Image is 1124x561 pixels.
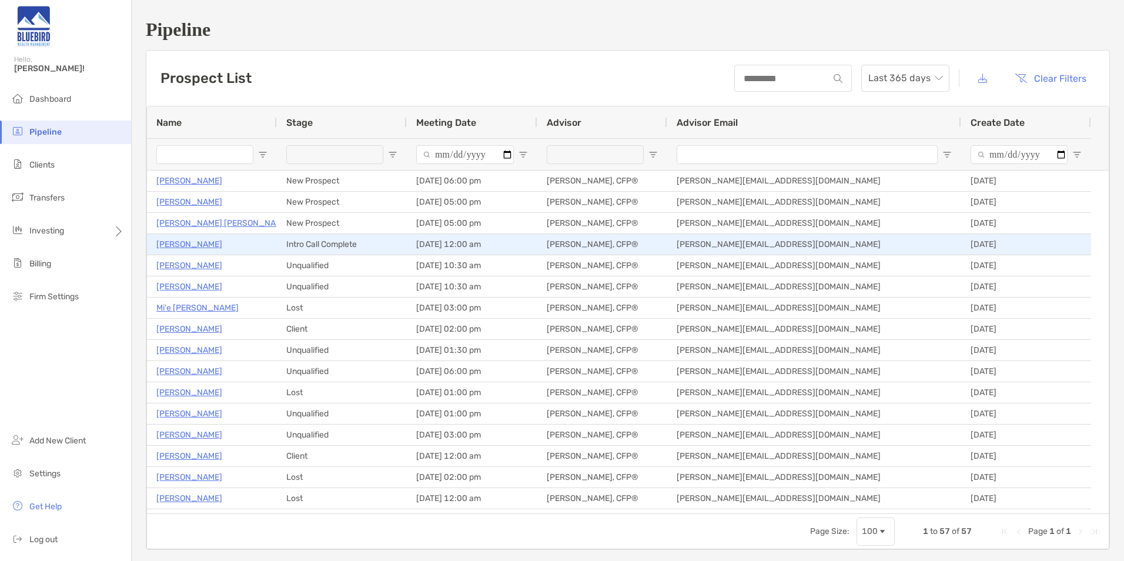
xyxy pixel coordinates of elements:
div: [DATE] 12:00 am [407,234,537,255]
div: [DATE] [961,192,1091,212]
div: [PERSON_NAME], CFP® [537,361,667,382]
input: Advisor Email Filter Input [677,145,938,164]
div: [PERSON_NAME][EMAIL_ADDRESS][DOMAIN_NAME] [667,382,961,403]
div: New Prospect [277,192,407,212]
div: [PERSON_NAME][EMAIL_ADDRESS][DOMAIN_NAME] [667,425,961,445]
button: Open Filter Menu [258,150,267,159]
div: Client [277,319,407,339]
span: Pipeline [29,127,62,137]
img: firm-settings icon [11,289,25,303]
a: [PERSON_NAME] [156,470,222,485]
p: [PERSON_NAME] [156,449,222,463]
div: [PERSON_NAME], CFP® [537,255,667,276]
p: [PERSON_NAME] [156,343,222,358]
p: [PERSON_NAME] [156,428,222,442]
div: [PERSON_NAME], CFP® [537,171,667,191]
span: 1 [923,526,928,536]
div: Lost [277,382,407,403]
span: Page [1028,526,1048,536]
a: [PERSON_NAME] [156,279,222,294]
img: add_new_client icon [11,433,25,447]
span: Add New Client [29,436,86,446]
div: [PERSON_NAME], CFP® [537,488,667,509]
div: [DATE] 10:30 am [407,276,537,297]
span: Transfers [29,193,65,203]
div: [DATE] 01:00 pm [407,403,537,424]
div: [PERSON_NAME][EMAIL_ADDRESS][DOMAIN_NAME] [667,467,961,487]
img: logout icon [11,532,25,546]
img: pipeline icon [11,124,25,138]
div: Client [277,446,407,466]
div: [DATE] 02:00 pm [407,319,537,339]
div: [PERSON_NAME], CFP® [537,509,667,530]
p: [PERSON_NAME] [156,385,222,400]
p: [PERSON_NAME] [156,512,222,527]
div: Unqualified [277,361,407,382]
div: [PERSON_NAME][EMAIL_ADDRESS][DOMAIN_NAME] [667,319,961,339]
span: 1 [1066,526,1071,536]
a: [PERSON_NAME] [156,258,222,273]
div: [DATE] 05:00 pm [407,213,537,233]
input: Meeting Date Filter Input [416,145,514,164]
img: transfers icon [11,190,25,204]
div: [DATE] [961,382,1091,403]
div: Unqualified [277,276,407,297]
div: [DATE] 03:00 pm [407,298,537,318]
div: [PERSON_NAME][EMAIL_ADDRESS][DOMAIN_NAME] [667,446,961,466]
span: Meeting Date [416,117,476,128]
div: [DATE] 12:00 am [407,488,537,509]
span: Clients [29,160,55,170]
div: [PERSON_NAME][EMAIL_ADDRESS][DOMAIN_NAME] [667,488,961,509]
div: [DATE] 10:30 am [407,255,537,276]
button: Open Filter Menu [518,150,528,159]
div: [DATE] 06:00 pm [407,171,537,191]
p: Mi'e [PERSON_NAME] [156,300,239,315]
button: Open Filter Menu [388,150,397,159]
div: [DATE] 06:00 pm [407,361,537,382]
span: of [952,526,959,536]
div: [DATE] 03:00 pm [407,425,537,445]
span: Billing [29,259,51,269]
div: [DATE] 12:00 am [407,446,537,466]
div: [PERSON_NAME], CFP® [537,382,667,403]
div: [PERSON_NAME], CFP® [537,319,667,339]
div: [DATE] [961,171,1091,191]
div: [PERSON_NAME][EMAIL_ADDRESS][DOMAIN_NAME] [667,171,961,191]
a: [PERSON_NAME] [PERSON_NAME] [156,216,290,231]
span: 57 [939,526,950,536]
div: Page Size: [810,526,849,536]
span: Last 365 days [868,65,942,91]
div: [PERSON_NAME], CFP® [537,446,667,466]
span: Dashboard [29,94,71,104]
div: [DATE] [961,319,1091,339]
h3: Prospect List [160,70,252,86]
span: Advisor [547,117,581,128]
div: [DATE] 05:00 pm [407,192,537,212]
a: [PERSON_NAME] [156,173,222,188]
input: Create Date Filter Input [971,145,1068,164]
span: Create Date [971,117,1025,128]
div: [DATE] [961,213,1091,233]
div: [DATE] [961,488,1091,509]
span: Settings [29,469,61,479]
button: Open Filter Menu [942,150,952,159]
div: [PERSON_NAME][EMAIL_ADDRESS][DOMAIN_NAME] [667,298,961,318]
div: Last Page [1090,527,1099,536]
div: [DATE] [961,255,1091,276]
a: [PERSON_NAME] [156,237,222,252]
div: [DATE] [961,276,1091,297]
div: [DATE] 01:00 pm [407,382,537,403]
div: Next Page [1076,527,1085,536]
button: Open Filter Menu [648,150,658,159]
span: Log out [29,535,58,545]
img: input icon [834,74,842,83]
img: clients icon [11,157,25,171]
div: [DATE] [961,298,1091,318]
div: [DATE] 12:00 am [407,509,537,530]
div: [PERSON_NAME][EMAIL_ADDRESS][DOMAIN_NAME] [667,340,961,360]
div: First Page [1000,527,1009,536]
a: [PERSON_NAME] [156,322,222,336]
